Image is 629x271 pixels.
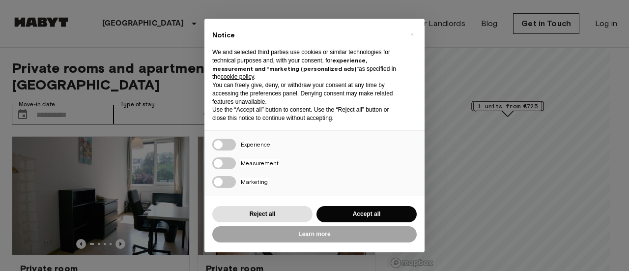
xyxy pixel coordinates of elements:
a: cookie policy [221,73,254,80]
strong: experience, measurement and “marketing (personalized ads)” [212,57,367,72]
p: Use the “Accept all” button to consent. Use the “Reject all” button or close this notice to conti... [212,106,401,122]
span: × [410,29,414,40]
span: Experience [241,141,270,148]
p: We and selected third parties use cookies or similar technologies for technical purposes and, wit... [212,48,401,81]
span: Marketing [241,178,268,185]
button: Learn more [212,226,417,242]
button: Accept all [316,206,417,222]
p: You can freely give, deny, or withdraw your consent at any time by accessing the preferences pane... [212,81,401,106]
button: Close this notice [404,27,420,42]
h2: Notice [212,30,401,40]
button: Reject all [212,206,313,222]
span: Measurement [241,159,279,167]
